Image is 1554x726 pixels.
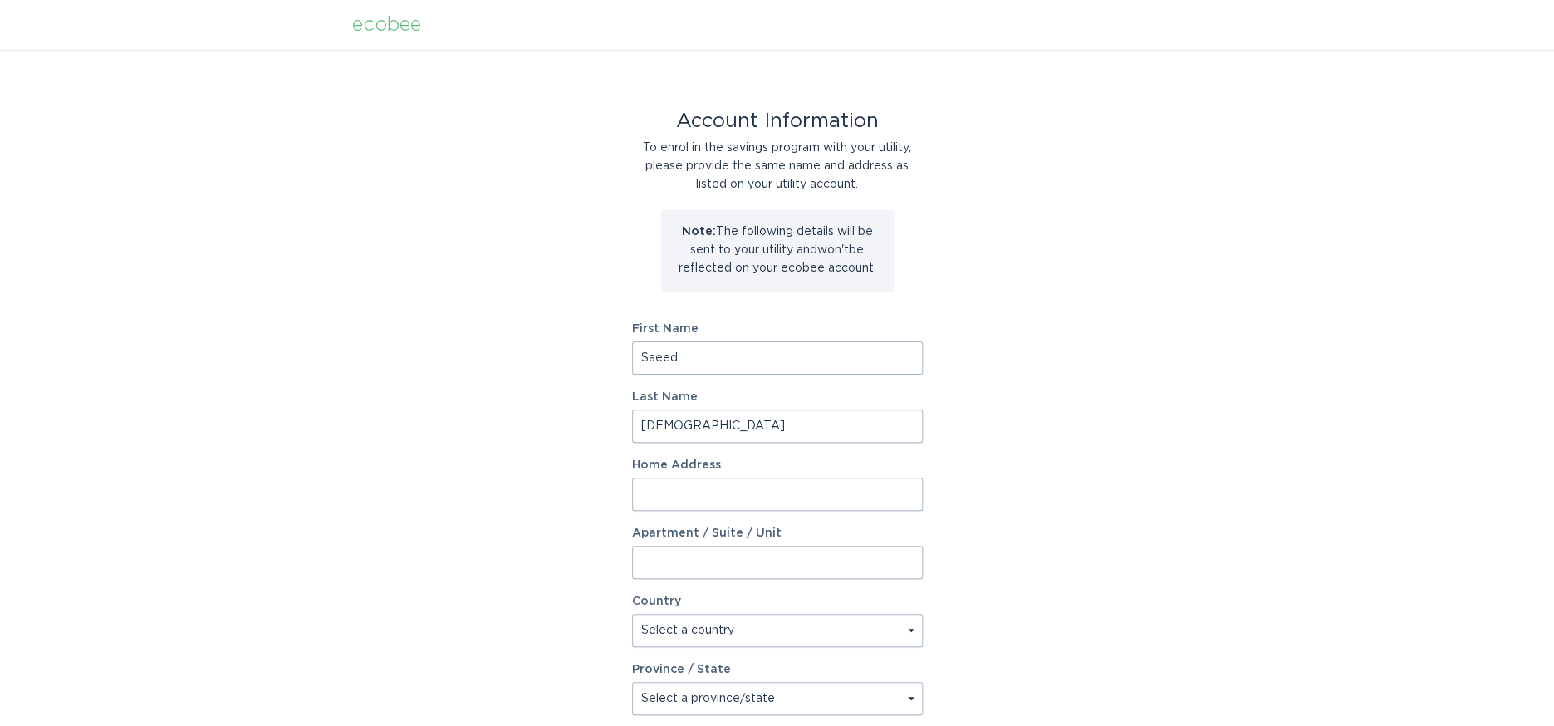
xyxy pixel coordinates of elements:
label: First Name [632,323,923,335]
label: Home Address [632,459,923,471]
label: Province / State [632,664,731,675]
label: Country [632,596,681,607]
div: To enrol in the savings program with your utility, please provide the same name and address as li... [632,139,923,194]
p: The following details will be sent to your utility and won't be reflected on your ecobee account. [674,223,881,277]
label: Apartment / Suite / Unit [632,527,923,539]
div: ecobee [352,16,421,34]
strong: Note: [682,226,716,238]
label: Last Name [632,391,923,403]
div: Account Information [632,112,923,130]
